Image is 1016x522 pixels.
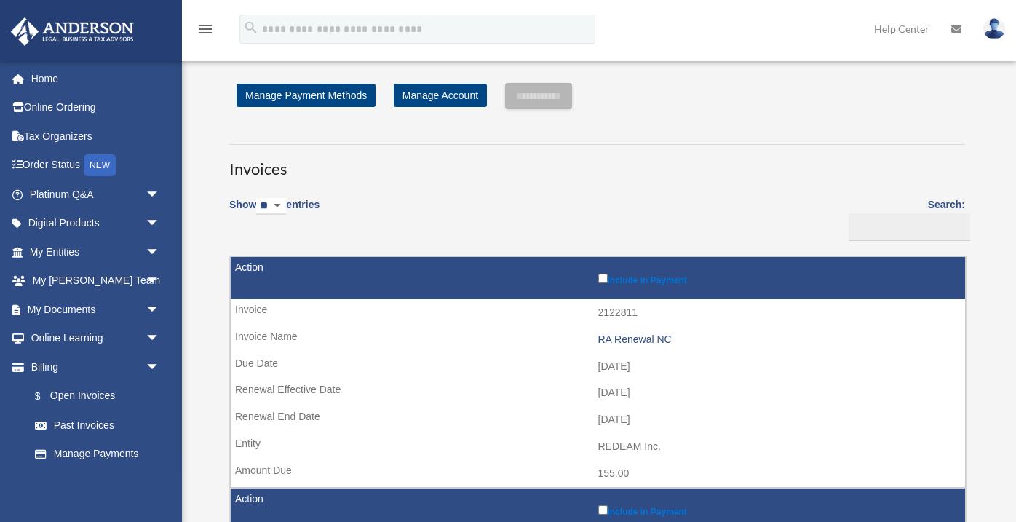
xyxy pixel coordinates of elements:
[10,324,182,353] a: Online Learningarrow_drop_down
[394,84,487,107] a: Manage Account
[256,198,286,215] select: Showentries
[10,64,182,93] a: Home
[10,209,182,238] a: Digital Productsarrow_drop_down
[243,20,259,36] i: search
[10,237,182,266] a: My Entitiesarrow_drop_down
[229,144,965,181] h3: Invoices
[43,387,50,406] span: $
[20,381,167,411] a: $Open Invoices
[983,18,1005,39] img: User Pic
[197,25,214,38] a: menu
[231,406,965,434] td: [DATE]
[231,353,965,381] td: [DATE]
[10,93,182,122] a: Online Ordering
[146,237,175,267] span: arrow_drop_down
[146,180,175,210] span: arrow_drop_down
[20,440,175,469] a: Manage Payments
[84,154,116,176] div: NEW
[10,151,182,181] a: Order StatusNEW
[146,266,175,296] span: arrow_drop_down
[20,411,175,440] a: Past Invoices
[10,122,182,151] a: Tax Organizers
[598,271,959,285] label: Include in Payment
[146,324,175,354] span: arrow_drop_down
[598,274,608,283] input: Include in Payment
[146,295,175,325] span: arrow_drop_down
[849,213,970,241] input: Search:
[229,196,320,229] label: Show entries
[231,433,965,461] td: REDEAM Inc.
[7,17,138,46] img: Anderson Advisors Platinum Portal
[197,20,214,38] i: menu
[844,196,965,241] label: Search:
[231,460,965,488] td: 155.00
[146,209,175,239] span: arrow_drop_down
[598,505,608,515] input: Include in Payment
[231,299,965,327] td: 2122811
[10,352,175,381] a: Billingarrow_drop_down
[231,379,965,407] td: [DATE]
[10,266,182,296] a: My [PERSON_NAME] Teamarrow_drop_down
[146,352,175,382] span: arrow_drop_down
[10,468,182,497] a: Events Calendar
[598,502,959,517] label: Include in Payment
[10,180,182,209] a: Platinum Q&Aarrow_drop_down
[10,295,182,324] a: My Documentsarrow_drop_down
[237,84,376,107] a: Manage Payment Methods
[598,333,959,346] div: RA Renewal NC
